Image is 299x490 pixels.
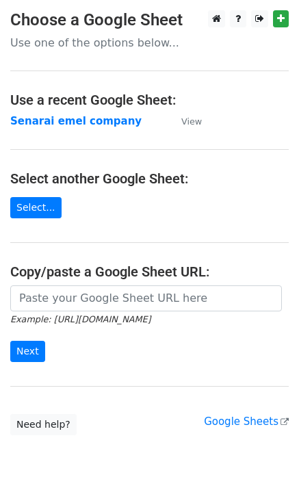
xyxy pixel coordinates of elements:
input: Paste your Google Sheet URL here [10,285,282,311]
h4: Use a recent Google Sheet: [10,92,289,108]
a: Select... [10,197,62,218]
a: Need help? [10,414,77,435]
a: Google Sheets [204,415,289,428]
small: View [181,116,202,127]
a: Senarai emel company [10,115,142,127]
p: Use one of the options below... [10,36,289,50]
a: View [168,115,202,127]
h3: Choose a Google Sheet [10,10,289,30]
input: Next [10,341,45,362]
small: Example: [URL][DOMAIN_NAME] [10,314,151,324]
h4: Select another Google Sheet: [10,170,289,187]
h4: Copy/paste a Google Sheet URL: [10,263,289,280]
